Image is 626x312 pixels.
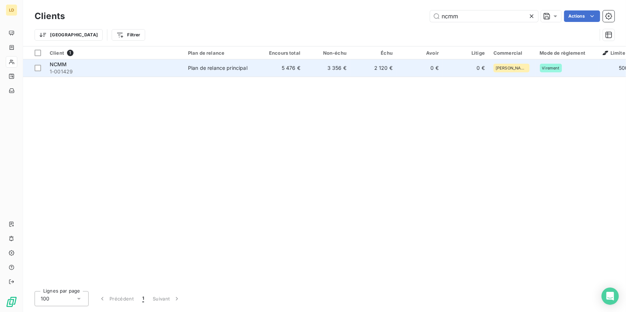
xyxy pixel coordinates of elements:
div: Échu [355,50,393,56]
span: [PERSON_NAME] [496,66,527,70]
div: LD [6,4,17,16]
td: 2 120 € [351,59,397,77]
h3: Clients [35,10,65,23]
div: Non-échu [309,50,346,56]
td: 3 356 € [305,59,351,77]
button: Actions [564,10,600,22]
td: 5 476 € [259,59,305,77]
span: NCMM [50,61,67,67]
td: 0 € [397,59,443,77]
div: Encours total [263,50,300,56]
div: Plan de relance principal [188,64,247,72]
img: Logo LeanPay [6,296,17,308]
span: 1-001429 [50,68,179,75]
div: Litige [447,50,485,56]
div: Open Intercom Messenger [602,288,619,305]
span: 1 [67,50,73,56]
button: [GEOGRAPHIC_DATA] [35,29,103,41]
td: 0 € [443,59,489,77]
span: Virement [542,66,560,70]
div: Commercial [493,50,531,56]
span: 1 [142,295,144,302]
button: Filtrer [112,29,145,41]
span: Client [50,50,64,56]
button: Précédent [94,291,138,306]
div: Mode de règlement [540,50,594,56]
span: 100 [41,295,49,302]
button: Suivant [148,291,185,306]
div: Avoir [401,50,439,56]
div: Plan de relance [188,50,254,56]
button: 1 [138,291,148,306]
input: Rechercher [430,10,538,22]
